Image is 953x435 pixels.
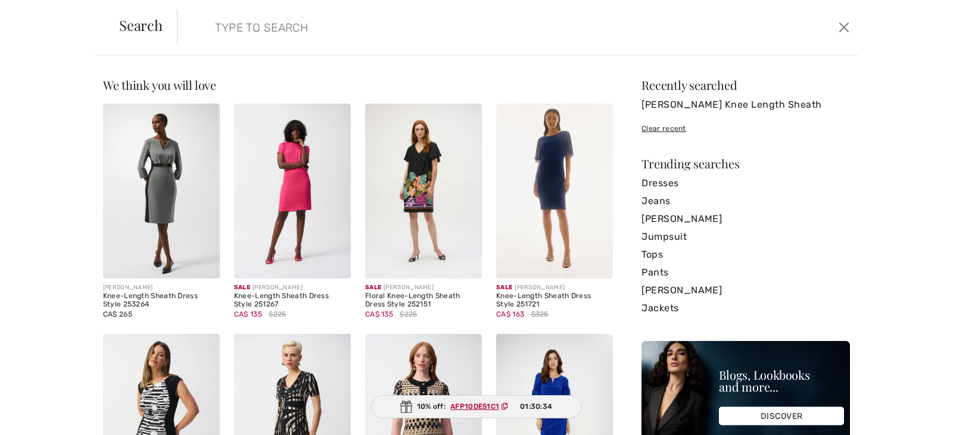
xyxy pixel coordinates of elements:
span: Search [119,18,163,32]
div: Clear recent [641,123,850,134]
a: [PERSON_NAME] [641,281,850,299]
a: Dresses [641,174,850,192]
a: [PERSON_NAME] Knee Length Sheath [641,96,850,114]
span: Chat [26,8,51,19]
a: Jackets [641,299,850,317]
div: 10% off: [371,395,582,418]
div: Knee-Length Sheath Dress Style 251267 [234,292,351,309]
a: Pants [641,264,850,281]
span: We think you will love [103,77,216,93]
input: TYPE TO SEARCH [206,10,678,45]
div: Recently searched [641,79,850,91]
img: Floral Knee-Length Sheath Dress Style 252151. Black/Multi [365,104,482,278]
span: $325 [531,309,549,320]
span: Sale [234,284,250,291]
span: CA$ 135 [234,310,262,318]
div: Knee-Length Sheath Dress Style 251721 [496,292,613,309]
span: Sale [365,284,381,291]
a: [PERSON_NAME] [641,210,850,228]
div: [PERSON_NAME] [365,283,482,292]
a: Tops [641,246,850,264]
div: Trending searches [641,158,850,170]
div: [PERSON_NAME] [103,283,220,292]
span: CA$ 163 [496,310,524,318]
div: Floral Knee-Length Sheath Dress Style 252151 [365,292,482,309]
span: CA$ 265 [103,310,132,318]
div: DISCOVER [719,407,844,425]
ins: AFP10DE51C1 [451,402,500,411]
div: [PERSON_NAME] [496,283,613,292]
a: Jumpsuit [641,228,850,246]
button: Close [835,18,853,37]
img: Gift.svg [400,400,412,413]
span: $225 [400,309,417,320]
div: Knee-Length Sheath Dress Style 253264 [103,292,220,309]
span: 01:30:34 [520,401,552,412]
div: [PERSON_NAME] [234,283,351,292]
a: Jeans [641,192,850,210]
img: Knee-Length Sheath Dress Style 251267. Pink [234,104,351,278]
div: Blogs, Lookbooks and more... [719,369,844,393]
span: $225 [269,309,286,320]
img: Knee-Length Sheath Dress Style 251721. Midnight Blue [496,104,613,278]
span: CA$ 135 [365,310,393,318]
img: Knee-Length Sheath Dress Style 253264. Grey melange/black [103,104,220,278]
span: Sale [496,284,512,291]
